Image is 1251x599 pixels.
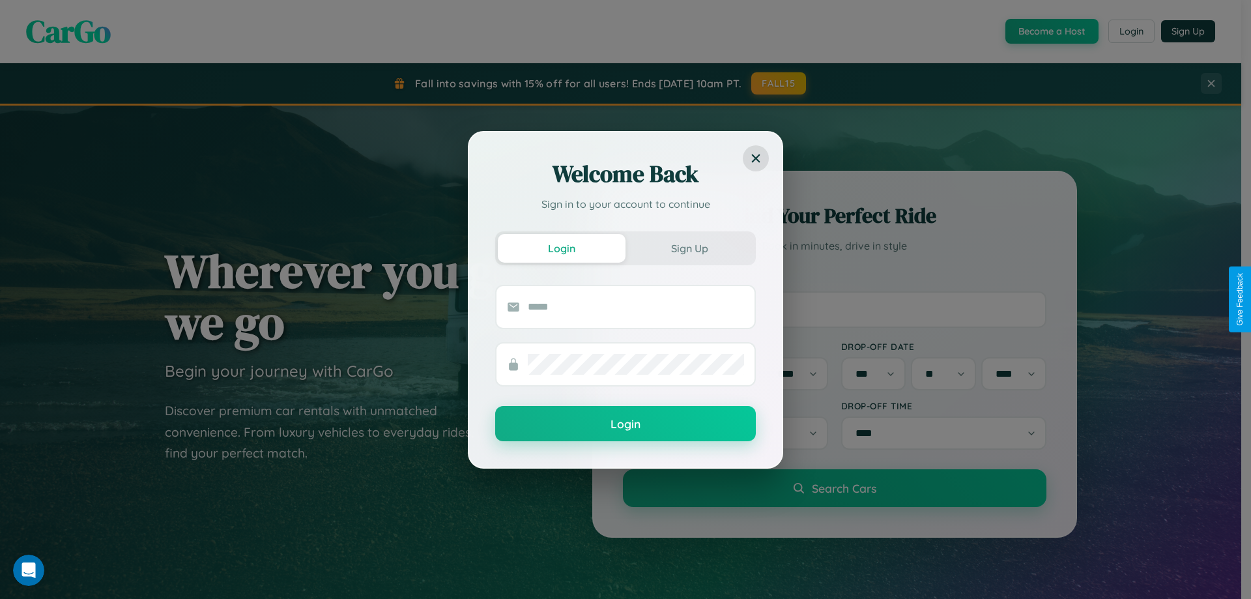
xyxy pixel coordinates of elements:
[625,234,753,263] button: Sign Up
[498,234,625,263] button: Login
[495,196,756,212] p: Sign in to your account to continue
[13,555,44,586] iframe: Intercom live chat
[495,158,756,190] h2: Welcome Back
[495,406,756,441] button: Login
[1235,273,1244,326] div: Give Feedback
